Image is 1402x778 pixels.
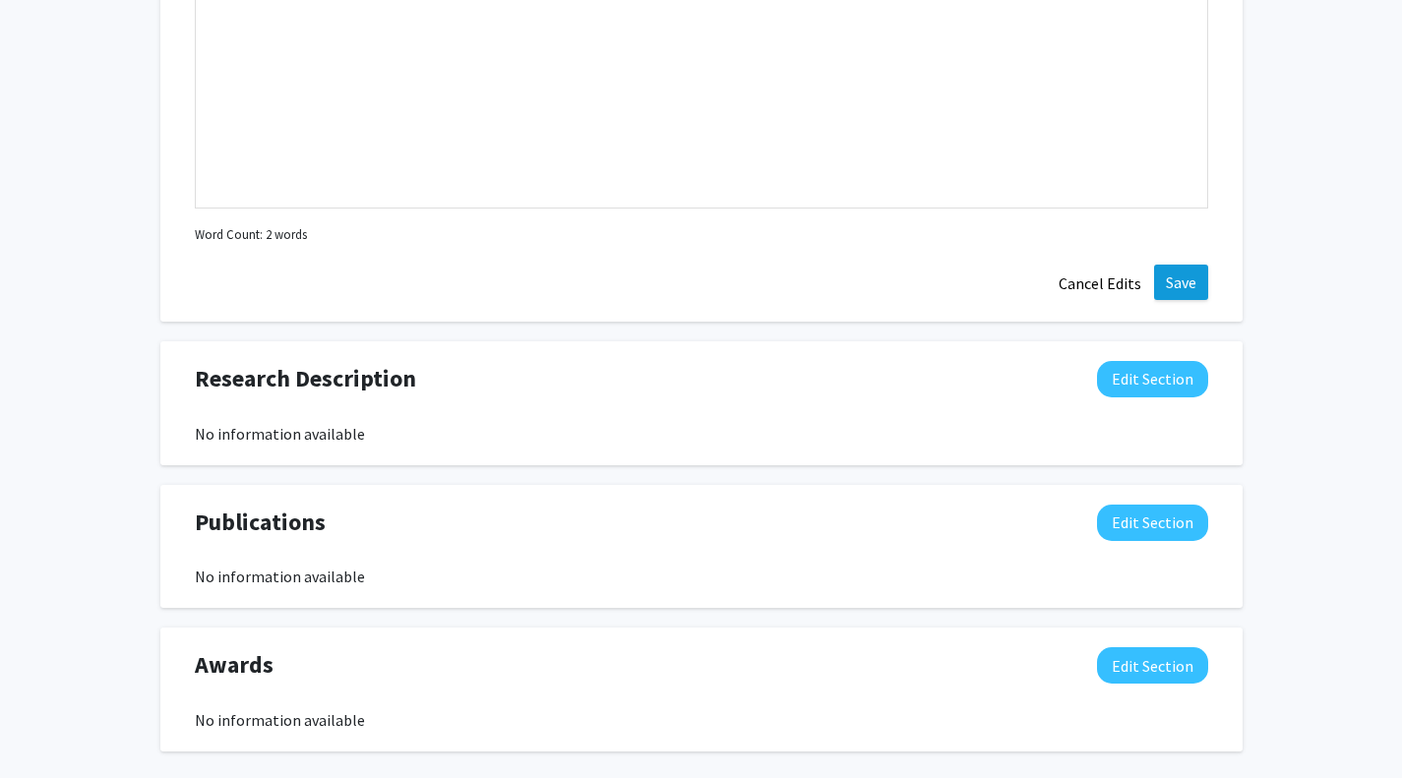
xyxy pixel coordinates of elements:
[1097,505,1208,541] button: Edit Publications
[195,505,326,540] span: Publications
[1154,265,1208,300] button: Save
[195,565,1208,588] div: No information available
[1046,265,1154,302] button: Cancel Edits
[15,689,84,763] iframe: Chat
[1097,361,1208,397] button: Edit Research Description
[195,647,274,683] span: Awards
[195,225,307,244] small: Word Count: 2 words
[195,422,1208,446] div: No information available
[195,361,416,396] span: Research Description
[195,708,1208,732] div: No information available
[1097,647,1208,684] button: Edit Awards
